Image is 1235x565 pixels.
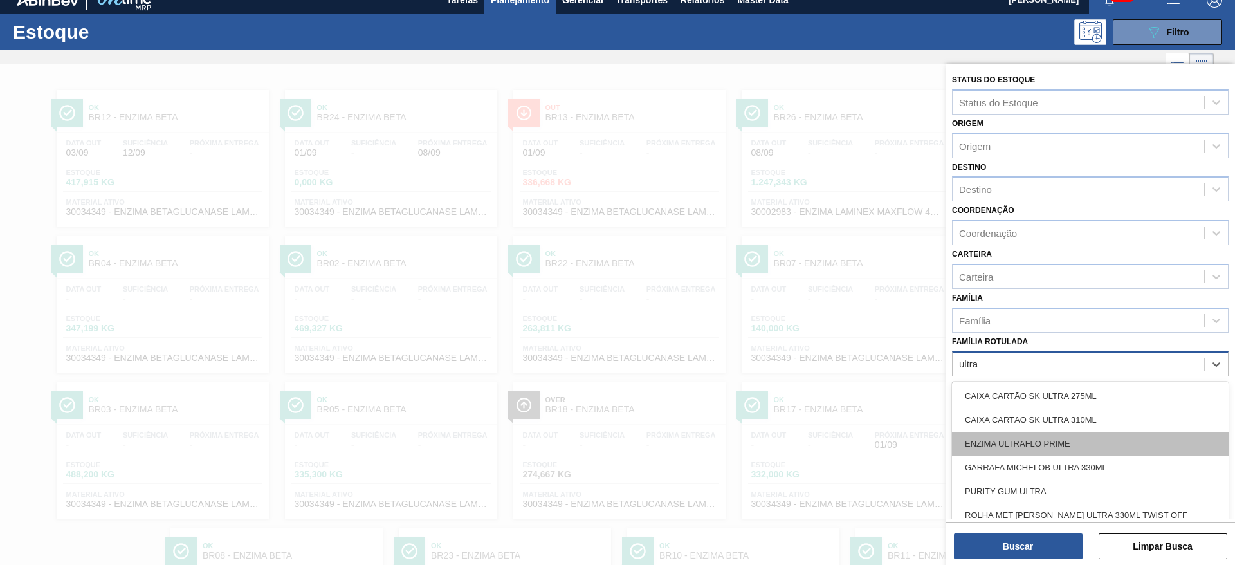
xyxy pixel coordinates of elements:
label: Destino [952,163,986,172]
div: Família [959,315,991,326]
div: ENZIMA ULTRAFLO PRIME [952,432,1229,456]
div: GARRAFA MICHELOB ULTRA 330ML [952,456,1229,479]
label: Origem [952,119,983,128]
span: Filtro [1167,27,1189,37]
div: Pogramando: nenhum usuário selecionado [1074,19,1106,45]
div: PURITY GUM ULTRA [952,479,1229,503]
div: ROLHA MET [PERSON_NAME] ULTRA 330ML TWIST OFF [952,503,1229,527]
div: Origem [959,140,991,151]
div: Visão em Lista [1166,53,1189,77]
div: CAIXA CARTÃO SK ULTRA 275ML [952,384,1229,408]
div: CAIXA CARTÃO SK ULTRA 310ML [952,408,1229,432]
label: Material ativo [952,381,1016,390]
div: Coordenação [959,228,1017,239]
div: Carteira [959,271,993,282]
label: Coordenação [952,206,1014,215]
div: Status do Estoque [959,97,1038,107]
label: Família [952,293,983,302]
div: Visão em Cards [1189,53,1214,77]
label: Status do Estoque [952,75,1035,84]
div: Destino [959,184,992,195]
label: Família Rotulada [952,337,1028,346]
label: Carteira [952,250,992,259]
h1: Estoque [13,24,205,39]
button: Filtro [1113,19,1222,45]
